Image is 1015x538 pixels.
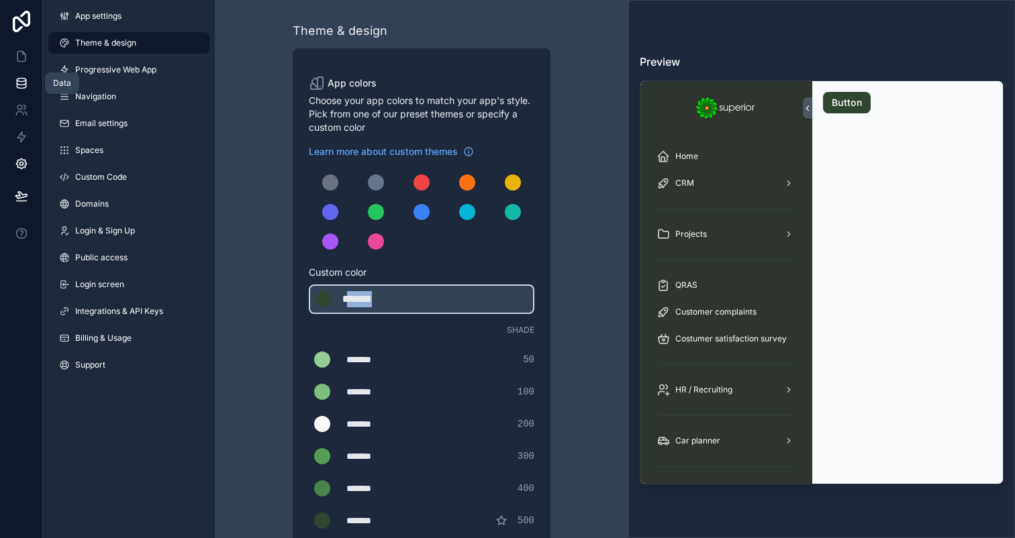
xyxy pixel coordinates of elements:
[648,171,804,195] a: CRM
[309,145,474,158] a: Learn more about custom themes
[675,333,787,344] span: Costumer satisfaction survey
[518,385,534,398] span: 100
[75,279,124,290] span: Login screen
[309,145,458,158] span: Learn more about custom themes
[75,360,105,370] span: Support
[675,435,720,446] span: Car planner
[507,325,534,335] span: Shade
[48,247,209,268] a: Public access
[48,193,209,215] a: Domains
[675,384,732,395] span: HR / Recruiting
[48,32,209,54] a: Theme & design
[75,172,127,182] span: Custom Code
[75,145,103,156] span: Spaces
[675,280,697,290] span: QRAS
[75,199,109,209] span: Domains
[648,378,804,402] a: HR / Recruiting
[48,354,209,376] a: Support
[48,5,209,27] a: App settings
[75,64,156,75] span: Progressive Web App
[523,353,534,366] span: 50
[518,449,534,463] span: 300
[640,135,812,484] div: scrollable content
[675,178,694,189] span: CRM
[823,92,871,113] button: Button
[75,306,163,317] span: Integrations & API Keys
[648,222,804,246] a: Projects
[648,327,804,351] a: Costumer satisfaction survey
[48,86,209,107] a: Navigation
[75,91,116,102] span: Navigation
[53,78,71,89] div: Data
[309,94,534,134] span: Choose your app colors to match your app's style. Pick from one of our preset themes or specify a...
[75,118,128,129] span: Email settings
[648,429,804,453] a: Car planner
[48,59,209,80] a: Progressive Web App
[518,482,534,495] span: 400
[293,21,387,40] div: Theme & design
[48,166,209,188] a: Custom Code
[75,11,122,21] span: App settings
[48,140,209,161] a: Spaces
[696,97,757,119] img: App logo
[675,307,757,317] span: Customer complaints
[648,300,804,324] a: Customer complaints
[48,220,209,241] a: Login & Sign Up
[518,514,534,527] span: 500
[48,301,209,322] a: Integrations & API Keys
[75,333,132,343] span: Billing & Usage
[518,417,534,431] span: 200
[75,38,136,48] span: Theme & design
[48,274,209,295] a: Login screen
[48,113,209,134] a: Email settings
[648,273,804,297] a: QRAS
[309,266,524,279] span: Custom color
[328,76,377,90] span: App colors
[75,225,135,236] span: Login & Sign Up
[48,327,209,349] a: Billing & Usage
[675,151,698,162] span: Home
[640,54,1004,70] h3: Preview
[75,252,128,263] span: Public access
[675,229,707,239] span: Projects
[648,144,804,168] a: Home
